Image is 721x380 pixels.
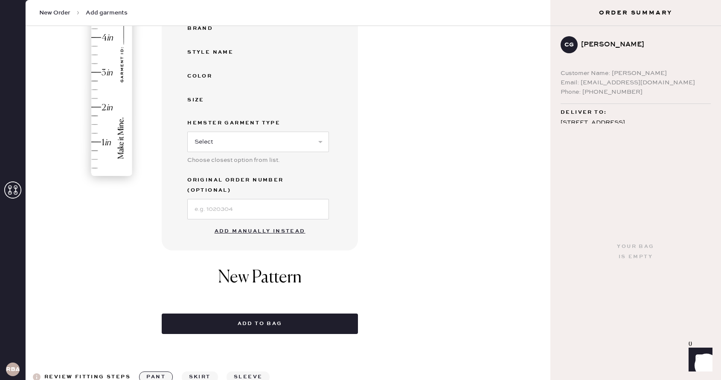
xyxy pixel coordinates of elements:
button: Add to bag [162,314,358,334]
div: Phone: [PHONE_NUMBER] [561,87,711,97]
div: Color [187,71,256,81]
h3: Order Summary [550,9,721,17]
div: Your bag is empty [617,242,654,262]
div: [STREET_ADDRESS] [GEOGRAPHIC_DATA] , WA 98199 [561,118,711,139]
h3: RBA [6,366,20,372]
span: Deliver to: [561,107,607,118]
div: Choose closest option from list. [187,155,329,165]
span: New Order [39,9,70,17]
div: Brand [187,23,256,34]
span: Add garments [86,9,128,17]
label: Original Order Number (Optional) [187,175,329,196]
div: Customer Name: [PERSON_NAME] [561,69,711,78]
label: Hemster Garment Type [187,118,329,128]
h1: New Pattern [218,268,302,297]
h3: cg [564,42,574,48]
button: Add manually instead [209,223,311,240]
div: Size [187,95,256,105]
input: e.g. 1020304 [187,199,329,219]
div: Style name [187,47,256,58]
div: [PERSON_NAME] [581,40,704,50]
div: Email: [EMAIL_ADDRESS][DOMAIN_NAME] [561,78,711,87]
iframe: Front Chat [680,342,717,378]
